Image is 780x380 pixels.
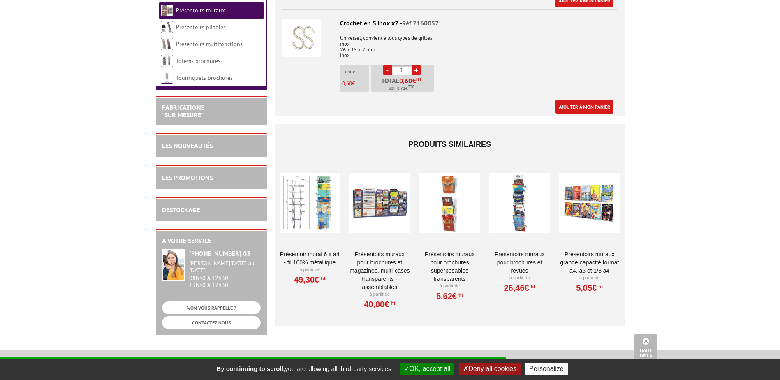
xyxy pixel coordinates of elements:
[416,76,421,82] sup: HT
[364,302,395,307] a: 40,00€HT
[280,266,340,273] p: À partir de
[176,7,225,14] a: Présentoirs muraux
[399,77,421,84] span: €
[189,249,250,257] strong: [PHONE_NUMBER] 03
[161,21,173,33] img: Présentoirs pliables
[525,363,568,375] button: Personalize (modal window)
[176,23,226,31] a: Présentoirs pliables
[161,72,173,84] img: Tourniquets brochures
[189,260,261,274] div: [PERSON_NAME][DATE] au [DATE]
[489,275,550,281] p: À partir de
[162,237,261,245] h2: A votre service
[294,277,325,282] a: 49,30€HT
[349,291,410,298] p: À partir de
[162,174,213,182] a: LES PROMOTIONS
[189,260,261,288] div: 08h30 à 12h30 13h30 à 17h30
[162,206,200,214] a: DESTOCKAGE
[162,301,261,314] a: ON VOUS RAPPELLE ?
[457,292,463,298] sup: HT
[373,77,434,92] p: Total
[408,140,491,148] span: Produits similaires
[161,55,173,67] img: Totems brochures
[282,19,321,57] img: Crochet en S inox x2
[559,250,620,275] a: PRÉSENTOIRS MURAUX GRANDE CAPACITÉ FORMAT A4, A5 ET 1/3 A4
[504,285,535,290] a: 26,46€HT
[419,250,480,283] a: PRÉSENTOIRS MURAUX POUR BROCHURES SUPERPOSABLES TRANSPARENTS
[419,283,480,290] p: À partir de
[383,65,392,75] a: -
[634,334,657,368] a: Haut de la page
[162,316,261,329] a: CONTACTEZ-NOUS
[342,81,369,86] p: €
[529,284,535,290] sup: HT
[389,300,395,306] sup: HT
[162,249,185,281] img: widget-service.jpg
[216,365,285,372] strong: By continuing to scroll,
[397,85,405,92] span: 0.72
[319,276,325,281] sup: HT
[400,363,455,375] button: OK, accept all
[459,363,521,375] button: Deny all cookies
[280,250,340,266] a: Présentoir mural 6 x A4 - Fil 100% métallique
[162,141,213,150] a: LES NOUVEAUTÉS
[597,284,603,290] sup: HT
[162,103,204,119] a: FABRICATIONS"Sur Mesure"
[408,84,414,89] sup: TTC
[282,19,617,28] div: Crochet en S inox x2 -
[349,250,410,291] a: PRÉSENTOIRS MURAUX POUR BROCHURES ET MAGAZINES, MULTI-CASES TRANSPARENTS - ASSEMBLABLES
[342,80,352,87] span: 0,60
[402,19,439,27] span: Réf.2160052
[161,4,173,16] img: Présentoirs muraux
[342,69,369,74] p: L'unité
[212,365,395,372] span: you are allowing all third-party services
[161,38,173,50] img: Présentoirs multifonctions
[489,250,550,275] a: PRÉSENTOIRS MURAUX POUR BROCHURES ET REVUES
[176,74,233,81] a: Tourniquets brochures
[559,275,620,281] p: À partir de
[399,77,412,84] span: 0,60
[176,40,243,48] a: Présentoirs multifonctions
[555,100,613,114] a: Ajouter à mon panier
[176,57,220,65] a: Totems brochures
[436,294,463,299] a: 5,62€HT
[389,85,414,92] span: Soit €
[282,30,617,58] p: Universel, convient à tous types de grilles inox 26 x 15 x 2 mm inox
[412,65,421,75] a: +
[576,285,603,290] a: 5,05€HT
